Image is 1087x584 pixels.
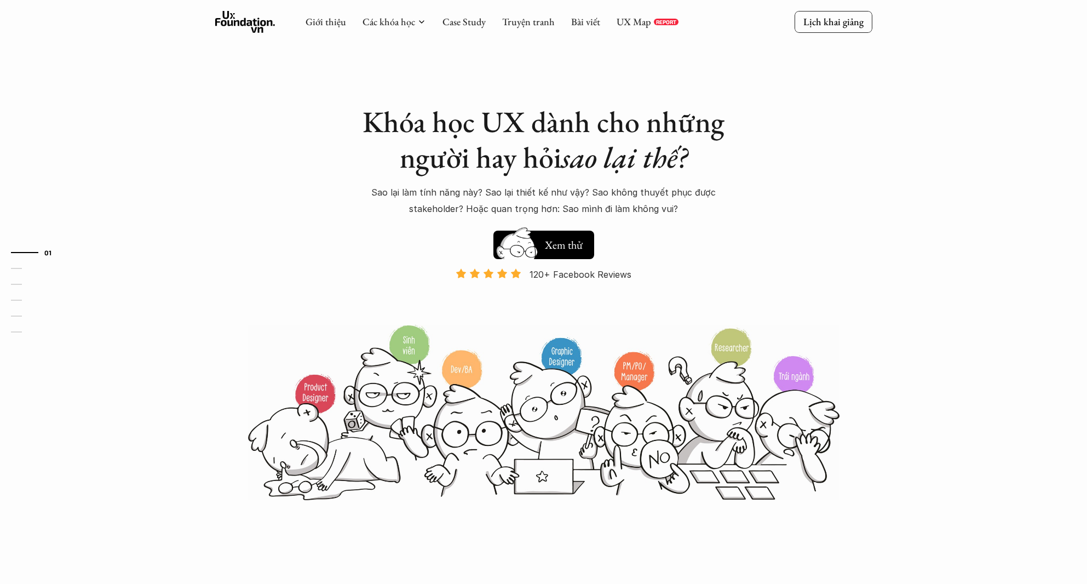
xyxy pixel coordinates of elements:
a: UX Map [617,15,651,28]
a: Truyện tranh [502,15,555,28]
a: 120+ Facebook Reviews [446,268,641,323]
strong: 01 [44,248,52,256]
a: Bài viết [571,15,600,28]
p: Sao lại làm tính năng này? Sao lại thiết kế như vậy? Sao không thuyết phục được stakeholder? Hoặc... [358,184,730,217]
p: 120+ Facebook Reviews [530,266,631,283]
a: Xem thử [493,225,594,259]
a: 01 [11,246,63,259]
p: REPORT [656,19,676,25]
h1: Khóa học UX dành cho những người hay hỏi [352,104,735,175]
a: Lịch khai giảng [795,11,872,32]
a: Các khóa học [363,15,415,28]
p: Lịch khai giảng [803,15,864,28]
a: Giới thiệu [306,15,346,28]
h5: Xem thử [545,237,583,253]
a: Case Study [442,15,486,28]
em: sao lại thế? [561,138,687,176]
a: REPORT [654,19,678,25]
